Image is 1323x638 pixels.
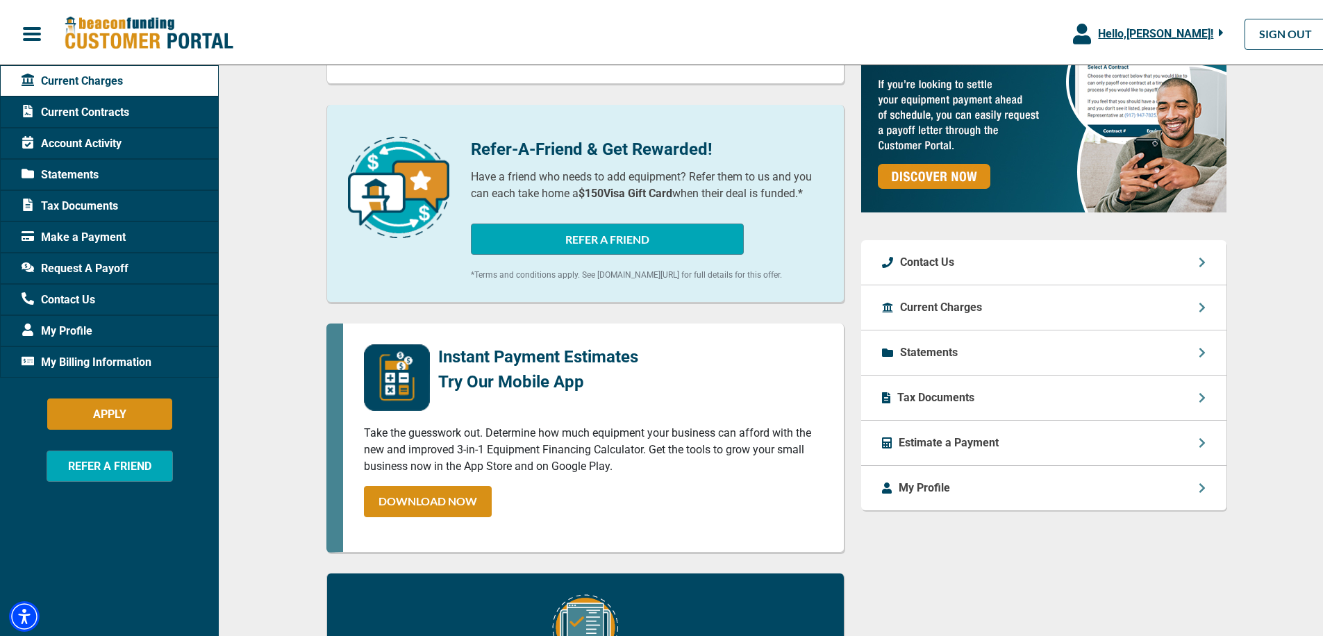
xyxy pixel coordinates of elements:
span: Current Contracts [22,101,129,118]
span: Make a Payment [22,226,126,243]
p: Take the guesswork out. Determine how much equipment your business can afford with the new and im... [364,422,823,472]
span: Contact Us [22,289,95,305]
img: refer-a-friend-icon.png [348,134,449,235]
p: *Terms and conditions apply. See [DOMAIN_NAME][URL] for full details for this offer. [471,266,823,278]
button: REFER A FRIEND [471,221,744,252]
p: My Profile [899,477,950,494]
span: Account Activity [22,133,122,149]
span: My Profile [22,320,92,337]
p: Tax Documents [897,387,974,403]
span: Current Charges [22,70,123,87]
p: Current Charges [900,296,982,313]
p: Try Our Mobile App [438,367,638,392]
p: Estimate a Payment [899,432,999,448]
span: Tax Documents [22,195,118,212]
span: Request A Payoff [22,258,128,274]
span: Statements [22,164,99,181]
a: DOWNLOAD NOW [364,483,492,514]
p: Instant Payment Estimates [438,342,638,367]
span: My Billing Information [22,351,151,368]
p: Contact Us [900,251,954,268]
p: Statements [900,342,958,358]
div: Accessibility Menu [9,598,40,629]
button: REFER A FRIEND [47,448,173,479]
p: Refer-A-Friend & Get Rewarded! [471,134,823,159]
img: mobile-app-logo.png [364,342,430,408]
img: Beacon Funding Customer Portal Logo [64,13,233,49]
p: Have a friend who needs to add equipment? Refer them to us and you can each take home a when thei... [471,166,823,199]
span: Hello, [PERSON_NAME] ! [1098,24,1213,37]
b: $150 Visa Gift Card [579,184,672,197]
button: APPLY [47,396,172,427]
